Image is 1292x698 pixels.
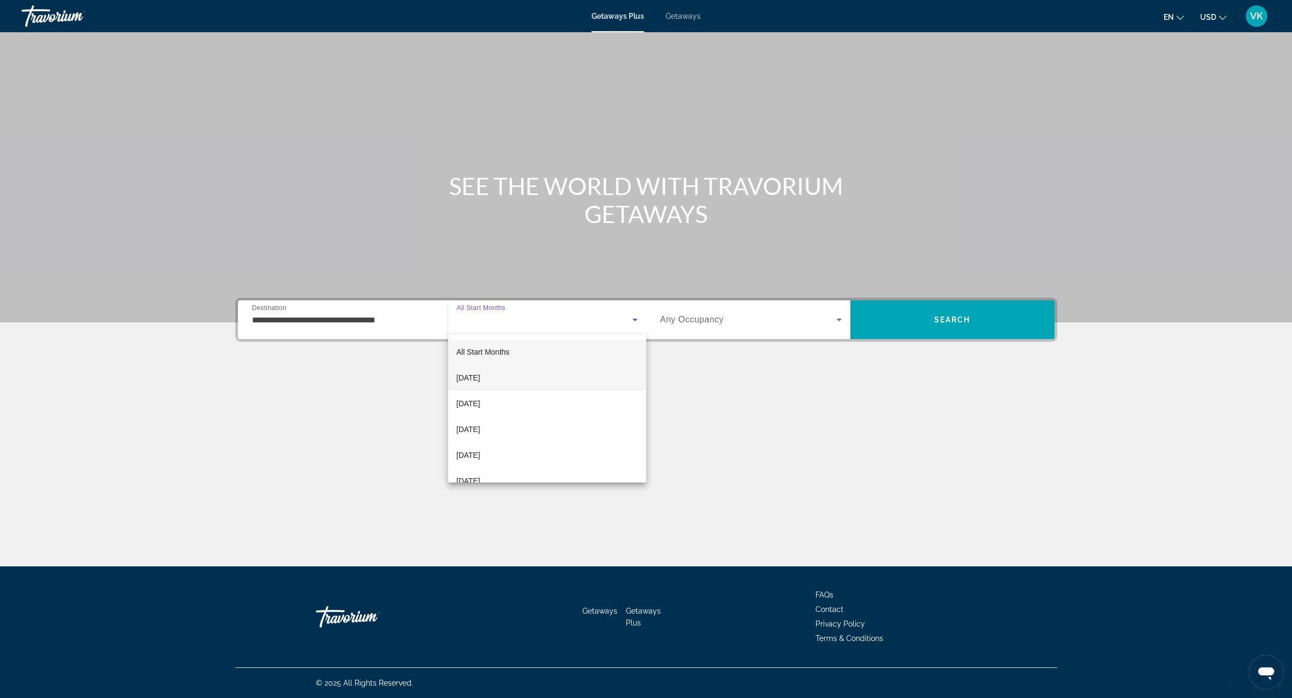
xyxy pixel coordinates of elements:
span: [DATE] [457,371,480,384]
span: [DATE] [457,423,480,436]
span: [DATE] [457,449,480,462]
span: [DATE] [457,474,480,487]
span: [DATE] [457,397,480,410]
span: All Start Months [457,348,510,356]
iframe: Button to launch messaging window [1249,655,1283,689]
